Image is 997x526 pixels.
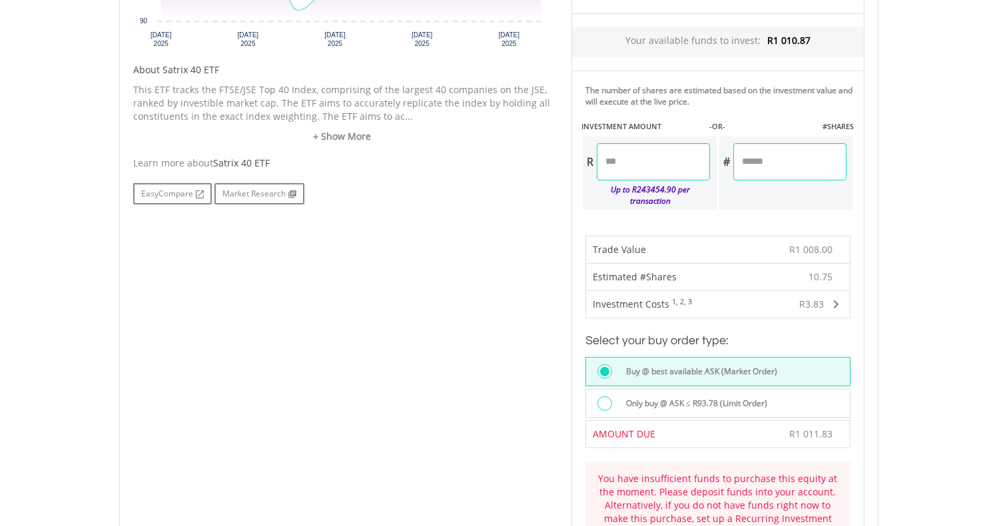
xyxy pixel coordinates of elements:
[719,143,733,180] div: #
[583,143,597,180] div: R
[789,427,832,440] span: R1 011.83
[767,34,811,47] span: R1 010.87
[618,396,767,411] label: Only buy @ ASK ≤ R93.78 (Limit Order)
[823,121,854,132] label: #SHARES
[237,31,258,47] text: [DATE] 2025
[709,121,725,132] label: -OR-
[672,297,692,306] sup: 1, 2, 3
[593,243,646,256] span: Trade Value
[799,298,824,310] span: R3.83
[585,85,858,107] div: The number of shares are estimated based on the investment value and will execute at the live price.
[133,130,551,143] a: + Show More
[593,427,655,440] span: AMOUNT DUE
[581,121,661,132] label: INVESTMENT AMOUNT
[572,27,864,57] div: Your available funds to invest:
[583,180,710,210] div: Up to R243454.90 per transaction
[593,270,677,283] span: Estimated #Shares
[789,243,832,256] span: R1 008.00
[213,156,270,169] span: Satrix 40 ETF
[133,83,551,123] p: This ETF tracks the FTSE/JSE Top 40 Index, comprising of the largest 40 companies on the JSE, ran...
[214,183,304,204] a: Market Research
[324,31,346,47] text: [DATE] 2025
[593,298,669,310] span: Investment Costs
[411,31,432,47] text: [DATE] 2025
[139,17,147,25] text: 90
[498,31,519,47] text: [DATE] 2025
[133,183,212,204] a: EasyCompare
[809,270,832,284] span: 10.75
[133,156,551,170] div: Learn more about
[133,63,551,77] h5: About Satrix 40 ETF
[150,31,171,47] text: [DATE] 2025
[585,332,850,350] h3: Select your buy order type:
[618,364,777,379] label: Buy @ best available ASK (Market Order)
